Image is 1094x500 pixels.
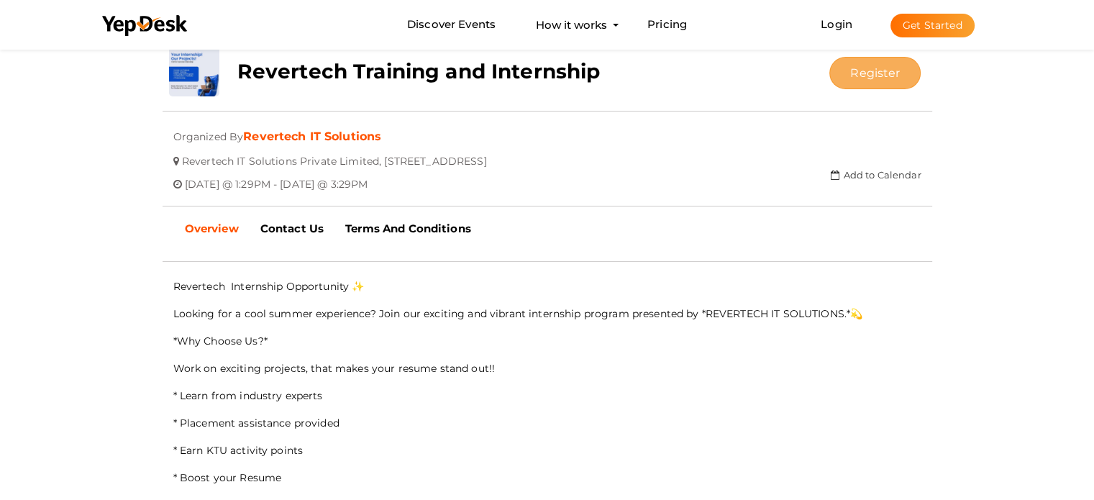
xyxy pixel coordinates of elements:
[173,413,921,433] p: * Placement assistance provided
[174,211,250,247] a: Overview
[173,276,921,296] p: Revertech Internship Opportunity ✨
[829,57,921,89] button: Register
[173,468,921,488] p: * Boost your Resume
[250,211,334,247] a: Contact Us
[407,12,496,38] a: Discover Events
[647,12,687,38] a: Pricing
[173,358,921,378] p: Work on exciting projects, that makes your resume stand out!!
[185,222,239,235] b: Overview
[237,59,601,83] b: Revertech Training and Internship
[173,440,921,460] p: * Earn KTU activity points
[260,222,324,235] b: Contact Us
[173,119,244,143] span: Organized By
[173,304,921,324] p: Looking for a cool summer experience? Join our exciting and vibrant internship program presented ...
[185,167,368,191] span: [DATE] @ 1:29PM - [DATE] @ 3:29PM
[890,14,975,37] button: Get Started
[243,129,381,143] a: Revertech IT Solutions
[173,386,921,406] p: * Learn from industry experts
[821,17,852,31] a: Login
[831,169,921,181] a: Add to Calendar
[182,144,487,168] span: Revertech IT Solutions Private Limited, [STREET_ADDRESS]
[169,46,219,96] img: PNIBCYCN_small.jpeg
[532,12,611,38] button: How it works
[334,211,482,247] a: Terms And Conditions
[345,222,471,235] b: Terms And Conditions
[173,331,921,351] p: *Why Choose Us?*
